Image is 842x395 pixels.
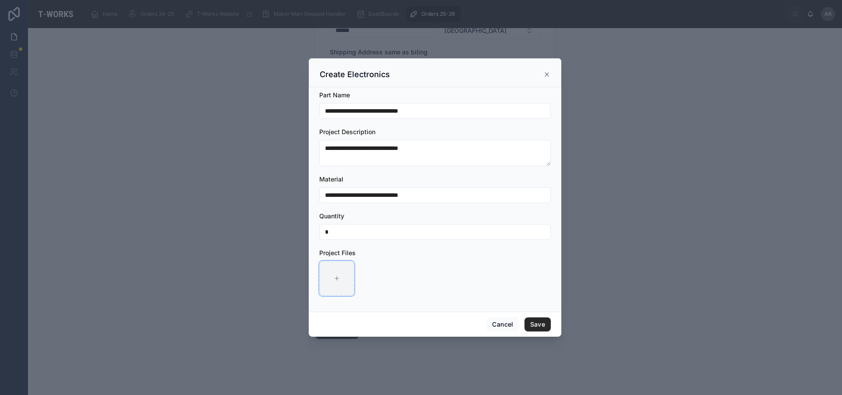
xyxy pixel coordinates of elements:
[486,317,519,331] button: Cancel
[319,212,344,220] span: Quantity
[319,175,343,183] span: Material
[319,91,350,99] span: Part Name
[320,69,390,80] h3: Create Electronics
[524,317,551,331] button: Save
[319,128,375,135] span: Project Description
[319,249,356,256] span: Project Files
